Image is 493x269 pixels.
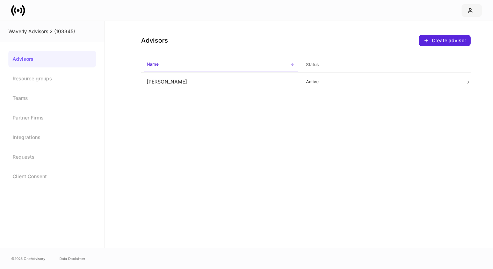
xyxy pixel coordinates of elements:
[8,28,96,35] div: Waverly Advisors 2 (103345)
[432,37,466,44] div: Create advisor
[8,168,96,185] a: Client Consent
[11,256,45,261] span: © 2025 OneAdvisory
[8,90,96,107] a: Teams
[306,61,319,68] h6: Status
[419,35,471,46] button: Create advisor
[141,36,168,45] h4: Advisors
[303,58,457,72] span: Status
[8,70,96,87] a: Resource groups
[8,109,96,126] a: Partner Firms
[8,148,96,165] a: Requests
[144,57,298,72] span: Name
[59,256,85,261] a: Data Disclaimer
[306,79,454,85] p: Active
[147,61,159,67] h6: Name
[141,73,300,91] td: [PERSON_NAME]
[8,51,96,67] a: Advisors
[8,129,96,146] a: Integrations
